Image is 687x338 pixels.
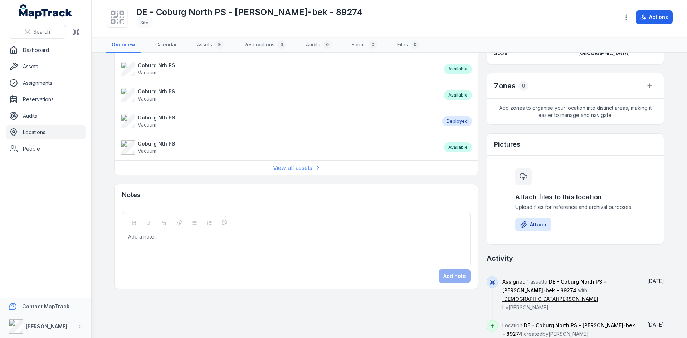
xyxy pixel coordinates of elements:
[442,116,472,126] div: Deployed
[6,125,86,139] a: Locations
[26,323,67,329] strong: [PERSON_NAME]
[238,38,292,53] a: Reservations0
[22,303,69,309] strong: Contact MapTrack
[6,109,86,123] a: Audits
[150,38,182,53] a: Calendar
[138,148,156,154] span: Vacuum
[494,139,520,150] h3: Pictures
[487,253,513,263] h2: Activity
[502,278,526,285] a: Assigned
[138,62,175,69] strong: Coburg Nth PS
[647,322,664,328] span: [DATE]
[502,295,598,303] a: [DEMOGRAPHIC_DATA][PERSON_NAME]
[502,322,635,337] span: Location created by [PERSON_NAME]
[6,92,86,107] a: Reservations
[136,18,153,28] div: Site
[138,69,156,75] span: Vacuum
[578,50,630,56] span: [GEOGRAPHIC_DATA]
[444,64,472,74] div: Available
[138,88,175,95] strong: Coburg Nth PS
[138,140,175,147] strong: Coburg Nth PS
[411,40,419,49] div: 0
[121,140,437,155] a: Coburg Nth PSVacuum
[487,99,664,124] span: Add zones to organise your location into distinct areas, making it easier to manage and navigate.
[33,28,50,35] span: Search
[444,142,472,152] div: Available
[9,25,66,39] button: Search
[215,40,224,49] div: 9
[138,122,156,128] span: Vacuum
[391,38,425,53] a: Files0
[121,62,437,76] a: Coburg Nth PSVacuum
[106,38,141,53] a: Overview
[122,190,141,200] h3: Notes
[346,38,383,53] a: Forms0
[19,4,73,19] a: MapTrack
[494,50,508,56] span: 3058
[6,43,86,57] a: Dashboard
[444,90,472,100] div: Available
[323,40,332,49] div: 0
[136,6,362,18] h1: DE - Coburg North PS - [PERSON_NAME]-bek - 89274
[647,278,664,284] span: [DATE]
[277,40,286,49] div: 0
[636,10,673,24] button: Actions
[502,279,606,293] span: DE - Coburg North PS - [PERSON_NAME]-bek - 89274
[6,59,86,74] a: Assets
[515,192,635,202] h3: Attach files to this location
[138,114,175,121] strong: Coburg Nth PS
[502,322,635,337] span: DE - Coburg North PS - [PERSON_NAME]-bek - 89274
[647,278,664,284] time: 7/18/2025, 11:48:41 AM
[300,38,337,53] a: Audits0
[191,38,229,53] a: Assets9
[6,142,86,156] a: People
[138,95,156,102] span: Vacuum
[647,322,664,328] time: 1/7/2025, 4:23:41 PM
[121,88,437,102] a: Coburg Nth PSVacuum
[515,218,551,231] button: Attach
[369,40,377,49] div: 0
[494,81,516,91] h2: Zones
[121,114,435,128] a: Coburg Nth PSVacuum
[518,81,528,91] div: 0
[6,76,86,90] a: Assignments
[273,163,320,172] a: View all assets
[515,204,635,211] span: Upload files for reference and archival purposes.
[502,279,606,310] span: 1 asset to with by [PERSON_NAME]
